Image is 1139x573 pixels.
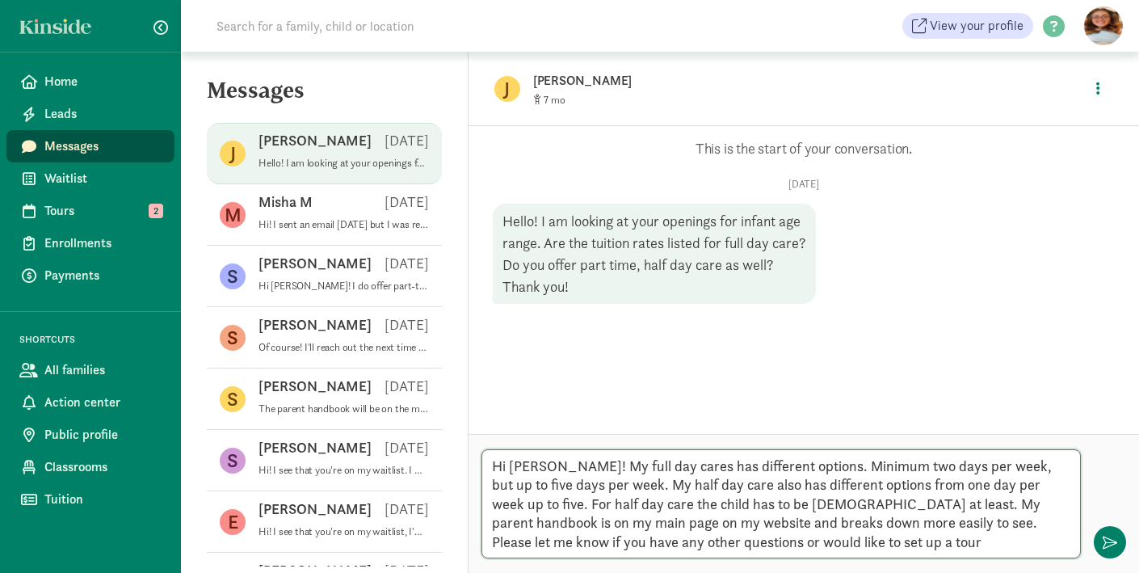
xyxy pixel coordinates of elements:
p: [DATE] [385,254,429,273]
p: Hi! I sent an email [DATE] but I was reaching out to see if we could reschedule our tour? I also ... [258,218,429,231]
p: [PERSON_NAME] [258,315,372,335]
a: All families [6,354,174,386]
a: Enrollments [6,227,174,259]
a: Public profile [6,419,174,451]
p: [PERSON_NAME] [258,438,372,457]
span: Tours [44,201,162,221]
div: Hello! I am looking at your openings for infant age range. Are the tuition rates listed for full ... [493,204,816,304]
p: Hello! I am looking at your openings for infant age range. Are the tuition rates listed for full ... [258,157,429,170]
span: Classrooms [44,457,162,477]
span: Home [44,72,162,91]
p: [DATE] [385,131,429,150]
span: Action center [44,393,162,412]
span: View your profile [930,16,1023,36]
a: Home [6,65,174,98]
a: Messages [6,130,174,162]
figure: S [220,386,246,412]
a: Waitlist [6,162,174,195]
span: Messages [44,137,162,156]
span: Public profile [44,425,162,444]
figure: S [220,325,246,351]
p: Hi! I see that you're on my waitlist, I'm just checking in to see if you still need child care? T... [258,525,429,538]
span: Payments [44,266,162,285]
figure: J [220,141,246,166]
a: Tuition [6,483,174,516]
input: Search for a family, child or location [207,10,660,42]
span: All families [44,360,162,380]
a: Payments [6,259,174,292]
span: Enrollments [44,234,162,253]
p: [PERSON_NAME] [258,131,372,150]
span: 2 [149,204,163,218]
span: Waitlist [44,169,162,188]
a: Classrooms [6,451,174,483]
p: [PERSON_NAME] [533,70,1042,92]
a: Tours 2 [6,195,174,227]
p: [DATE] [385,377,429,396]
figure: M [220,202,246,228]
a: View your profile [902,13,1033,39]
p: Hi! I see that you're on my waitlist. I wanted to reach out and see if you still need child care?... [258,464,429,477]
a: Leads [6,98,174,130]
p: [DATE] [385,438,429,457]
p: Misha M [258,192,313,212]
p: [PERSON_NAME] [258,377,372,396]
figure: S [220,448,246,474]
span: 7 [544,93,565,107]
p: This is the start of your conversation. [493,139,1115,158]
p: [DATE] [385,315,429,335]
a: Action center [6,386,174,419]
figure: S [220,263,246,289]
p: [PERSON_NAME] [258,254,372,273]
span: Leads [44,104,162,124]
h5: Messages [181,78,468,116]
p: [DATE] [493,178,1115,191]
p: [DATE] [385,499,429,519]
p: Of course! I'll reach out the next time a spot opens up again. Have a great weekend! [258,341,429,354]
span: Tuition [44,490,162,509]
p: [PERSON_NAME] [258,499,372,519]
figure: J [494,76,520,102]
p: [DATE] [385,192,429,212]
figure: E [220,509,246,535]
p: The parent handbook will be on the main website on here for Lil' Daydreamers, there is also other... [258,402,429,415]
p: Hi [PERSON_NAME]! I do offer part-time spots but unfortunately the two spots I had open have been... [258,280,429,293]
